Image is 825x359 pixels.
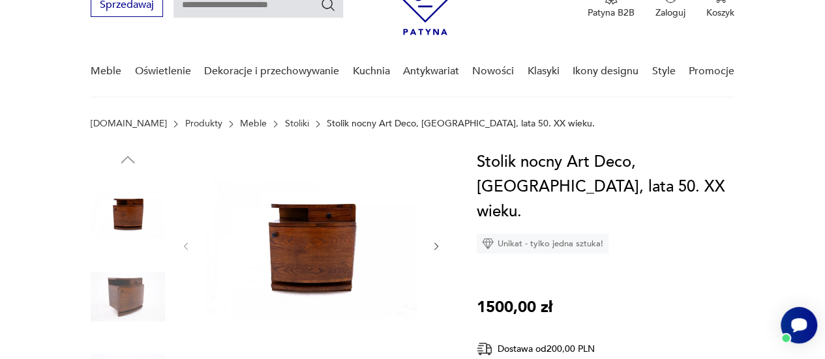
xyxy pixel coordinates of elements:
[477,295,552,320] p: 1500,00 zł
[285,119,309,129] a: Stoliki
[91,46,121,96] a: Meble
[781,307,817,343] iframe: Smartsupp widget button
[472,46,514,96] a: Nowości
[655,7,685,19] p: Zaloguj
[185,119,222,129] a: Produkty
[403,46,459,96] a: Antykwariat
[205,150,418,340] img: Zdjęcie produktu Stolik nocny Art Deco, Polska, lata 50. XX wieku.
[91,1,163,10] a: Sprzedawaj
[573,46,638,96] a: Ikony designu
[204,46,339,96] a: Dekoracje i przechowywanie
[135,46,191,96] a: Oświetlenie
[327,119,595,129] p: Stolik nocny Art Deco, [GEOGRAPHIC_DATA], lata 50. XX wieku.
[477,234,608,253] div: Unikat - tylko jedna sztuka!
[477,341,492,357] img: Ikona dostawy
[91,119,167,129] a: [DOMAIN_NAME]
[352,46,389,96] a: Kuchnia
[482,238,494,250] img: Ikona diamentu
[652,46,675,96] a: Style
[240,119,267,129] a: Meble
[477,150,734,224] h1: Stolik nocny Art Deco, [GEOGRAPHIC_DATA], lata 50. XX wieku.
[588,7,635,19] p: Patyna B2B
[706,7,734,19] p: Koszyk
[689,46,734,96] a: Promocje
[528,46,560,96] a: Klasyki
[91,176,165,250] img: Zdjęcie produktu Stolik nocny Art Deco, Polska, lata 50. XX wieku.
[91,259,165,334] img: Zdjęcie produktu Stolik nocny Art Deco, Polska, lata 50. XX wieku.
[477,341,633,357] div: Dostawa od 200,00 PLN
